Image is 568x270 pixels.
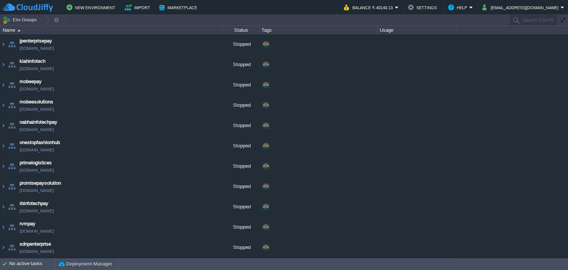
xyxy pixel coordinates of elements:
[222,177,259,196] div: Stopped
[7,156,17,176] img: AMDAwAAAACH5BAEAAAAALAAAAAABAAEAAAICRAEAOw==
[7,95,17,115] img: AMDAwAAAACH5BAEAAAAALAAAAAABAAEAAAICRAEAOw==
[260,26,377,34] div: Tags
[7,177,17,196] img: AMDAwAAAACH5BAEAAAAALAAAAAABAAEAAAICRAEAOw==
[20,126,54,133] a: [DOMAIN_NAME]
[20,106,54,113] a: [DOMAIN_NAME]
[0,95,6,115] img: AMDAwAAAACH5BAEAAAAALAAAAAABAAEAAAICRAEAOw==
[222,75,259,95] div: Stopped
[17,30,21,31] img: AMDAwAAAACH5BAEAAAAALAAAAAABAAEAAAICRAEAOw==
[344,3,395,12] button: Balance ₹-40140.13
[223,26,259,34] div: Status
[59,260,112,268] button: Deployment Manager
[7,136,17,156] img: AMDAwAAAACH5BAEAAAAALAAAAAABAAEAAAICRAEAOw==
[159,3,199,12] button: Marketplace
[20,159,52,167] a: primelogistices
[20,146,54,154] a: [DOMAIN_NAME]
[20,187,54,194] a: [DOMAIN_NAME]
[0,55,6,75] img: AMDAwAAAACH5BAEAAAAALAAAAAABAAEAAAICRAEAOw==
[222,136,259,156] div: Stopped
[20,220,35,228] a: rvmpay
[20,228,54,235] a: [DOMAIN_NAME]
[222,217,259,237] div: Stopped
[378,26,456,34] div: Usage
[7,116,17,136] img: AMDAwAAAACH5BAEAAAAALAAAAAABAAEAAAICRAEAOw==
[0,237,6,257] img: AMDAwAAAACH5BAEAAAAALAAAAAABAAEAAAICRAEAOw==
[7,75,17,95] img: AMDAwAAAACH5BAEAAAAALAAAAAABAAEAAAICRAEAOw==
[20,207,54,215] a: [DOMAIN_NAME]
[222,116,259,136] div: Stopped
[222,95,259,115] div: Stopped
[482,3,561,12] button: [EMAIL_ADDRESS][DOMAIN_NAME]
[20,119,57,126] a: nabhainfotechpay
[0,75,6,95] img: AMDAwAAAACH5BAEAAAAALAAAAAABAAEAAAICRAEAOw==
[0,217,6,237] img: AMDAwAAAACH5BAEAAAAALAAAAAABAAEAAAICRAEAOw==
[20,98,53,106] a: mobeesolutions
[0,197,6,217] img: AMDAwAAAACH5BAEAAAAALAAAAAABAAEAAAICRAEAOw==
[0,34,6,54] img: AMDAwAAAACH5BAEAAAAALAAAAAABAAEAAAICRAEAOw==
[20,58,45,65] a: kiahinfotech
[20,78,42,85] a: mobeepay
[20,167,54,174] a: [DOMAIN_NAME]
[222,197,259,217] div: Stopped
[20,180,61,187] a: promisepaysolution
[7,197,17,217] img: AMDAwAAAACH5BAEAAAAALAAAAAABAAEAAAICRAEAOw==
[0,156,6,176] img: AMDAwAAAACH5BAEAAAAALAAAAAABAAEAAAICRAEAOw==
[3,3,53,12] img: CloudJiffy
[20,45,54,52] a: [DOMAIN_NAME]
[222,34,259,54] div: Stopped
[448,3,469,12] button: Help
[7,34,17,54] img: AMDAwAAAACH5BAEAAAAALAAAAAABAAEAAAICRAEAOw==
[20,65,54,72] a: [DOMAIN_NAME]
[3,15,39,25] button: Env Groups
[20,248,54,255] a: [DOMAIN_NAME]
[20,139,60,146] a: onestopfashionhub
[125,3,152,12] button: Import
[20,37,52,45] a: jpenterprisepay
[222,156,259,176] div: Stopped
[222,237,259,257] div: Stopped
[20,85,54,93] a: [DOMAIN_NAME]
[222,55,259,75] div: Stopped
[1,26,222,34] div: Name
[20,240,51,248] a: sdnpenterprise
[0,136,6,156] img: AMDAwAAAACH5BAEAAAAALAAAAAABAAEAAAICRAEAOw==
[20,200,48,207] a: rbinfotechpay
[408,3,439,12] button: Settings
[0,116,6,136] img: AMDAwAAAACH5BAEAAAAALAAAAAABAAEAAAICRAEAOw==
[7,217,17,237] img: AMDAwAAAACH5BAEAAAAALAAAAAABAAEAAAICRAEAOw==
[7,237,17,257] img: AMDAwAAAACH5BAEAAAAALAAAAAABAAEAAAICRAEAOw==
[7,55,17,75] img: AMDAwAAAACH5BAEAAAAALAAAAAABAAEAAAICRAEAOw==
[0,177,6,196] img: AMDAwAAAACH5BAEAAAAALAAAAAABAAEAAAICRAEAOw==
[9,258,55,270] div: No active tasks
[67,3,118,12] button: New Environment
